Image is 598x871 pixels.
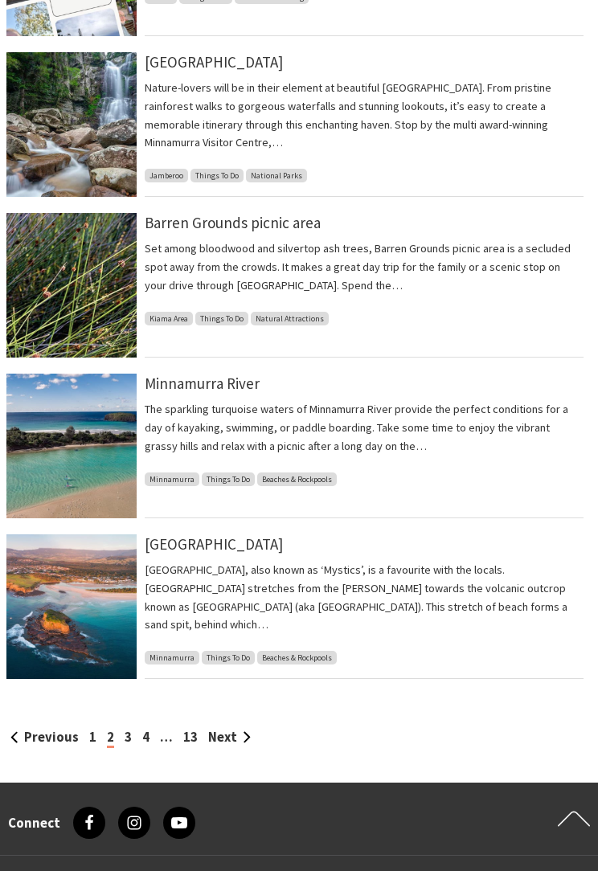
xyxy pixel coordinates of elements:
[190,169,244,182] span: Things To Do
[208,729,251,746] a: Next
[183,729,198,746] a: 13
[257,651,337,664] span: Beaches & Rockpools
[145,534,283,554] a: [GEOGRAPHIC_DATA]
[89,729,96,746] a: 1
[142,729,149,746] a: 4
[145,213,321,232] a: Barren Grounds picnic area
[145,52,283,72] a: [GEOGRAPHIC_DATA]
[145,472,199,486] span: Minnamurra
[160,729,173,746] span: …
[145,651,199,664] span: Minnamurra
[6,374,137,518] img: SUP Minnamurra River
[202,651,255,664] span: Things To Do
[202,472,255,486] span: Things To Do
[125,729,132,746] a: 3
[145,79,584,153] p: Nature-lovers will be in their element at beautiful [GEOGRAPHIC_DATA]. From pristine rainforest w...
[145,374,260,393] a: Minnamurra River
[10,729,79,746] a: Previous
[251,312,329,325] span: Natural Attractions
[8,815,60,831] h3: Connect
[145,169,188,182] span: Jamberoo
[246,169,307,182] span: National Parks
[195,312,248,325] span: Things To Do
[145,312,193,325] span: Kiama Area
[145,239,584,295] p: Set among bloodwood and silvertop ash trees, Barren Grounds picnic area is a secluded spot away f...
[107,729,114,748] span: 2
[6,52,137,197] img: Water rushes over rocks below Minnamurra Falls in Budderoo National Park. Photo credit: John Spencer
[145,561,584,635] p: [GEOGRAPHIC_DATA], also known as ‘Mystics’, is a favourite with the locals. [GEOGRAPHIC_DATA] str...
[145,400,584,456] p: The sparkling turquoise waters of Minnamurra River provide the perfect conditions for a day of ka...
[6,534,137,679] img: Mystics Beach & Rangoon Island
[257,472,337,486] span: Beaches & Rockpools
[6,213,137,358] img: Coastal grass. Photo:Michael Van Ewijk Copyright:NSW Government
